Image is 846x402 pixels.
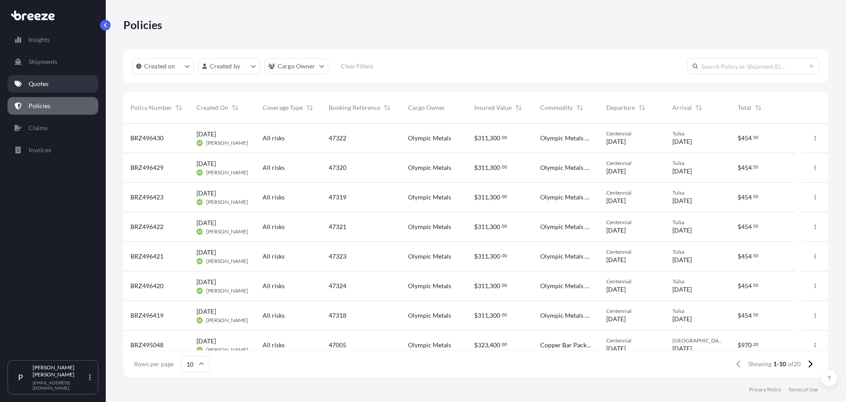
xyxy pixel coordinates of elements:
span: Olympic Metals [408,222,451,231]
span: All risks [263,134,285,143]
span: [DATE] [606,167,626,176]
p: Insights [29,35,50,44]
p: Quotes [29,79,48,88]
span: . [501,313,501,316]
span: Olympic Metals Project [540,282,592,290]
a: Quotes [7,75,98,93]
span: , [488,224,490,230]
span: AR [197,198,202,207]
span: BRZ496430 [130,134,163,143]
span: 47322 [329,134,346,143]
span: AR [197,316,202,325]
span: . [752,195,753,198]
span: 454 [741,165,752,171]
span: Policy Number [130,103,172,112]
button: Sort [382,102,393,113]
span: BRZ496429 [130,163,163,172]
p: [PERSON_NAME] [PERSON_NAME] [33,364,87,378]
input: Search Policy or Shipment ID... [687,58,820,74]
span: Centennial [606,219,658,226]
span: Rows per page [134,360,174,368]
span: 47005 [329,341,346,349]
span: [DATE] [606,315,626,323]
span: 311 [478,165,488,171]
p: Created by [210,62,241,71]
span: Tulsa [672,160,724,167]
span: Olympic Metals [408,252,451,261]
span: $ [738,253,741,259]
span: Centennial [606,160,658,167]
button: Sort [575,102,585,113]
span: Coverage Type [263,103,303,112]
span: AR [197,346,202,354]
span: Centennial [606,278,658,285]
span: Arrival [672,103,692,112]
span: . [752,313,753,316]
span: 454 [741,194,752,200]
span: All risks [263,222,285,231]
span: All risks [263,341,285,349]
span: Centennial [606,248,658,255]
span: 50 [753,313,758,316]
span: Cargo Owner [408,103,445,112]
span: , [488,253,490,259]
span: BRZ496420 [130,282,163,290]
span: [DATE] [606,196,626,205]
button: Sort [304,102,315,113]
span: . [501,254,501,257]
a: Invoices [7,141,98,159]
span: AR [197,139,202,147]
span: [DATE] [672,285,692,294]
span: [GEOGRAPHIC_DATA] [672,337,724,344]
span: 311 [478,224,488,230]
span: 50 [753,195,758,198]
span: , [488,283,490,289]
span: [PERSON_NAME] [206,287,248,294]
span: 311 [478,194,488,200]
span: [PERSON_NAME] [206,228,248,235]
span: 300 [490,165,500,171]
p: Created on [144,62,175,71]
span: 00 [502,254,507,257]
span: 300 [490,135,500,141]
button: Clear Filters [333,59,382,73]
span: $ [474,283,478,289]
span: Olympic Metals [408,134,451,143]
span: 00 [502,195,507,198]
span: $ [738,165,741,171]
span: [DATE] [606,255,626,264]
span: BRZ495048 [130,341,163,349]
span: [PERSON_NAME] [206,317,248,324]
span: 47324 [329,282,346,290]
p: Shipments [29,57,57,66]
span: [DATE] [197,130,216,139]
p: Claims [29,124,48,132]
span: Tulsa [672,219,724,226]
span: [DATE] [606,344,626,353]
span: 00 [502,225,507,228]
span: [DATE] [197,189,216,198]
span: Olympic Metals Project [540,222,592,231]
button: Sort [637,102,647,113]
span: 00 [502,313,507,316]
span: Tulsa [672,189,724,196]
button: Sort [174,102,184,113]
span: 300 [490,253,500,259]
span: BRZ496419 [130,311,163,320]
span: [PERSON_NAME] [206,258,248,265]
span: [DATE] [197,248,216,257]
span: Tulsa [672,248,724,255]
span: 50 [753,136,758,139]
span: 1-10 [773,360,786,368]
span: , [488,342,490,348]
span: 47318 [329,311,346,320]
span: Showing [748,360,772,368]
span: 47321 [329,222,346,231]
span: [DATE] [606,285,626,294]
span: [DATE] [606,226,626,235]
span: Olympic Metals [408,282,451,290]
button: createdBy Filter options [198,58,260,74]
span: 311 [478,135,488,141]
p: Cargo Owner [278,62,315,71]
span: 300 [490,194,500,200]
